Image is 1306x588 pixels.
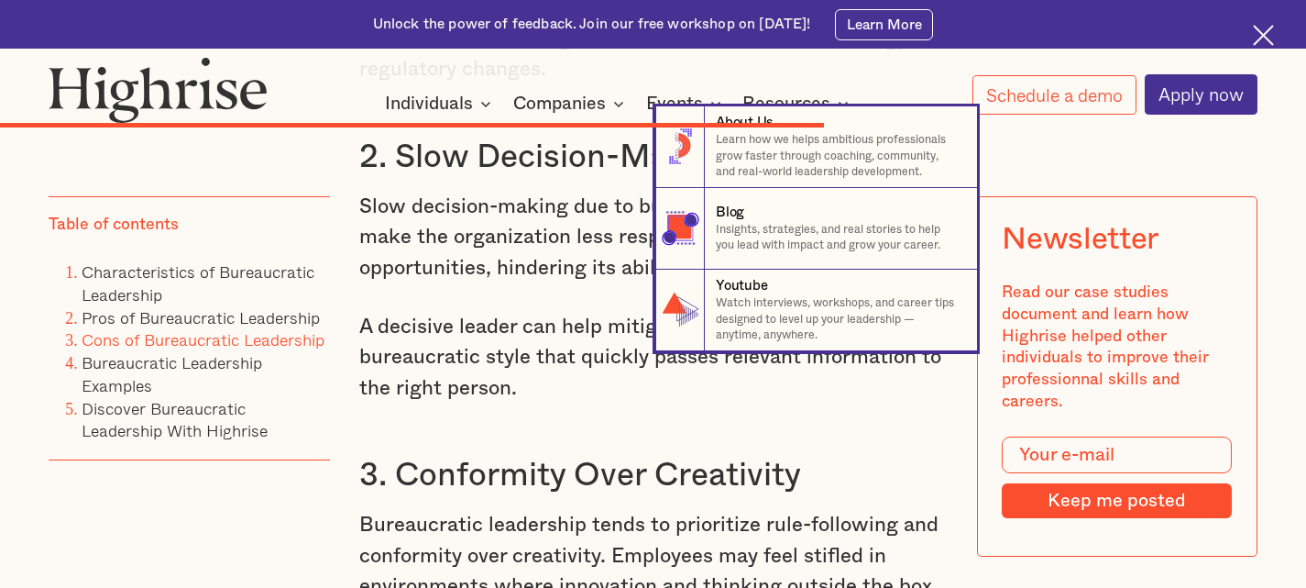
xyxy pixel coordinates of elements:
[1002,437,1232,518] form: Modal Form
[513,93,630,115] div: Companies
[385,93,497,115] div: Individuals
[716,113,774,132] div: About Us
[1002,483,1232,517] input: Keep me posted
[359,455,946,496] h3: 3. Conformity Over Creativity
[1253,25,1274,46] img: Cross icon
[655,106,977,188] a: About UsLearn how we helps ambitious professionals grow faster through coaching, community, and r...
[716,222,960,254] p: Insights, strategies, and real stories to help you lead with impact and grow your career.
[646,93,727,115] div: Events
[655,188,977,270] a: BlogInsights, strategies, and real stories to help you lead with impact and grow your career.
[716,276,767,295] div: Youtube
[716,295,960,343] p: Watch interviews, workshops, and career tips designed to level up your leadership — anytime, anyw...
[49,57,267,123] img: Highrise logo
[513,93,606,115] div: Companies
[716,203,744,222] div: Blog
[1002,437,1232,473] input: Your e-mail
[716,132,960,180] p: Learn how we helps ambitious professionals grow faster through coaching, community, and real-worl...
[646,93,703,115] div: Events
[359,312,946,404] p: A decisive leader can help mitigate this by investing in a bureaucratic style that quickly passes...
[835,9,933,40] a: Learn More
[1145,74,1257,115] a: Apply now
[82,349,262,398] a: Bureaucratic Leadership Examples
[82,394,268,443] a: Discover Bureaucratic Leadership With Highrise
[972,75,1136,115] a: Schedule a demo
[385,93,473,115] div: Individuals
[742,93,830,115] div: Resources
[742,93,854,115] div: Resources
[655,270,977,351] a: YoutubeWatch interviews, workshops, and career tips designed to level up your leadership — anytim...
[373,15,811,34] div: Unlock the power of feedback. Join our free workshop on [DATE]!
